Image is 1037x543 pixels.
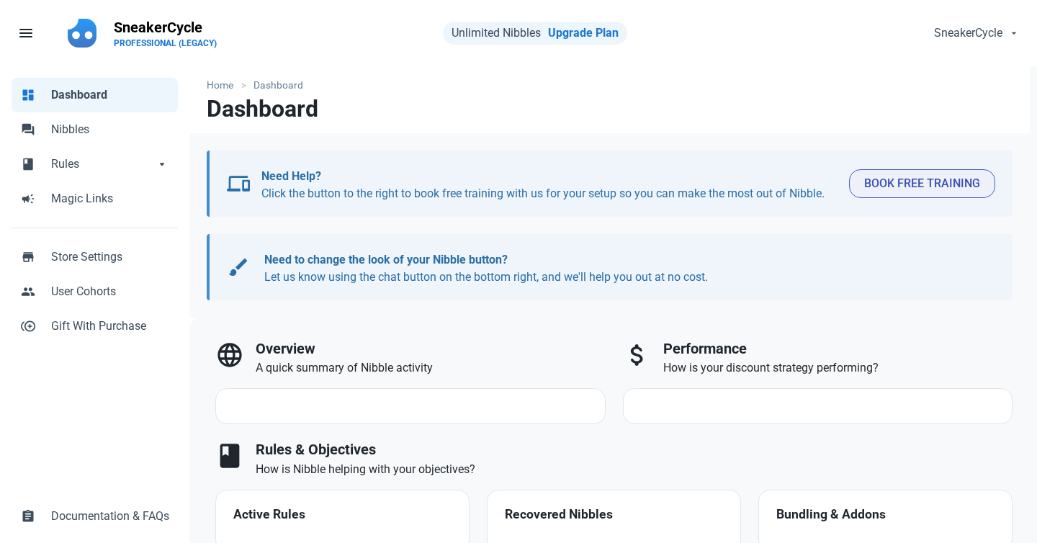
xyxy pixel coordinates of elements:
[12,78,178,112] a: dashboardDashboard
[256,341,605,357] h3: Overview
[256,359,605,377] p: A quick summary of Nibble activity
[17,24,35,42] span: menu
[12,274,178,309] a: peopleUser Cohorts
[12,181,178,216] a: campaignMagic Links
[189,66,1030,96] nav: breadcrumbs
[21,318,35,332] span: control_point_duplicate
[51,283,169,300] span: User Cohorts
[21,190,35,205] span: campaign
[849,169,995,198] button: Book Free Training
[21,248,35,263] span: store
[227,172,250,195] span: devices
[663,359,1013,377] p: How is your discount strategy performing?
[12,499,178,534] a: assignmentDocumentation & FAQs
[21,86,35,101] span: dashboard
[155,156,169,170] span: arrow_drop_down
[51,508,169,525] span: Documentation & FAQs
[12,147,178,181] a: bookRulesarrow_drop_down
[227,256,250,279] span: brush
[623,341,652,369] span: attach_money
[207,78,241,93] a: Home
[21,156,35,170] span: book
[505,508,723,522] h4: Recovered Nibbles
[114,37,217,49] p: PROFESSIONAL (LEGACY)
[264,253,508,266] b: Need to change the look of your Nibble button?
[215,341,244,369] span: language
[864,175,980,192] span: Book Free Training
[215,441,244,470] span: book
[776,508,995,522] h4: Bundling & Addons
[51,318,169,335] span: Gift With Purchase
[21,283,35,297] span: people
[922,19,1028,48] button: SneakerCycle
[261,169,321,183] b: Need Help?
[548,26,619,40] a: Upgrade Plan
[934,24,1002,42] span: SneakerCycle
[105,12,225,55] a: SneakerCyclePROFESSIONAL (LEGACY)
[51,156,155,173] span: Rules
[114,17,217,37] p: SneakerCycle
[256,441,1013,458] h3: Rules & Objectives
[12,240,178,274] a: storeStore Settings
[256,461,1013,478] p: How is Nibble helping with your objectives?
[663,341,1013,357] h3: Performance
[261,168,837,202] p: Click the button to the right to book free training with us for your setup so you can make the mo...
[51,190,169,207] span: Magic Links
[51,248,169,266] span: Store Settings
[21,121,35,135] span: forum
[207,96,318,122] h1: Dashboard
[12,309,178,344] a: control_point_duplicateGift With Purchase
[51,121,169,138] span: Nibbles
[264,251,981,286] p: Let us know using the chat button on the bottom right, and we'll help you out at no cost.
[21,508,35,522] span: assignment
[12,112,178,147] a: forumNibbles
[51,86,169,104] span: Dashboard
[452,26,541,40] span: Unlimited Nibbles
[233,508,452,522] h4: Active Rules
